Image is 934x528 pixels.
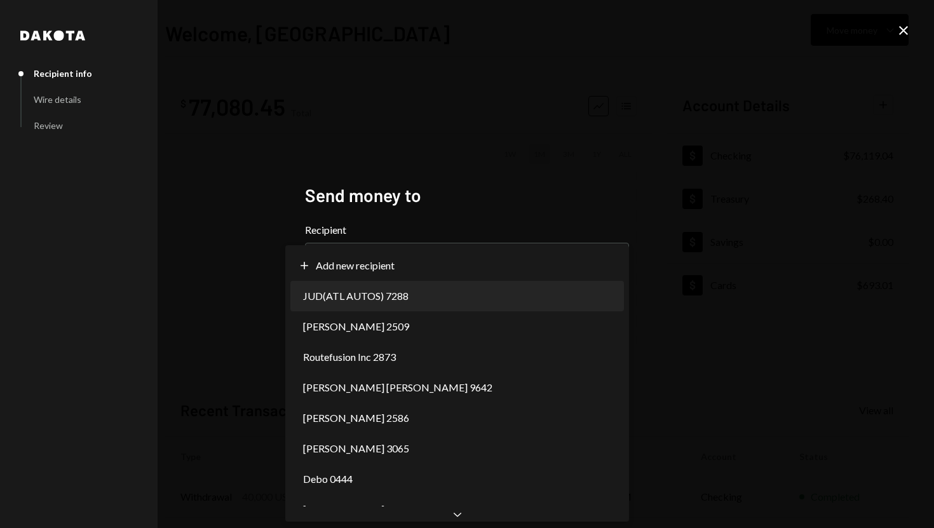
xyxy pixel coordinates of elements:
span: [PERSON_NAME] 3057 [303,502,409,517]
span: [PERSON_NAME] 3065 [303,441,409,456]
span: JUD(ATL AUTOS) 7288 [303,288,409,304]
span: Debo 0444 [303,471,353,487]
h2: Send money to [305,183,629,208]
span: [PERSON_NAME] 2586 [303,410,409,426]
span: [PERSON_NAME] [PERSON_NAME] 9642 [303,380,492,395]
div: Review [34,120,63,131]
div: Recipient info [34,68,92,79]
div: Wire details [34,94,81,105]
span: Add new recipient [316,258,395,273]
button: Recipient [305,243,629,278]
span: Routefusion Inc 2873 [303,349,396,365]
label: Recipient [305,222,629,238]
span: [PERSON_NAME] 2509 [303,319,409,334]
